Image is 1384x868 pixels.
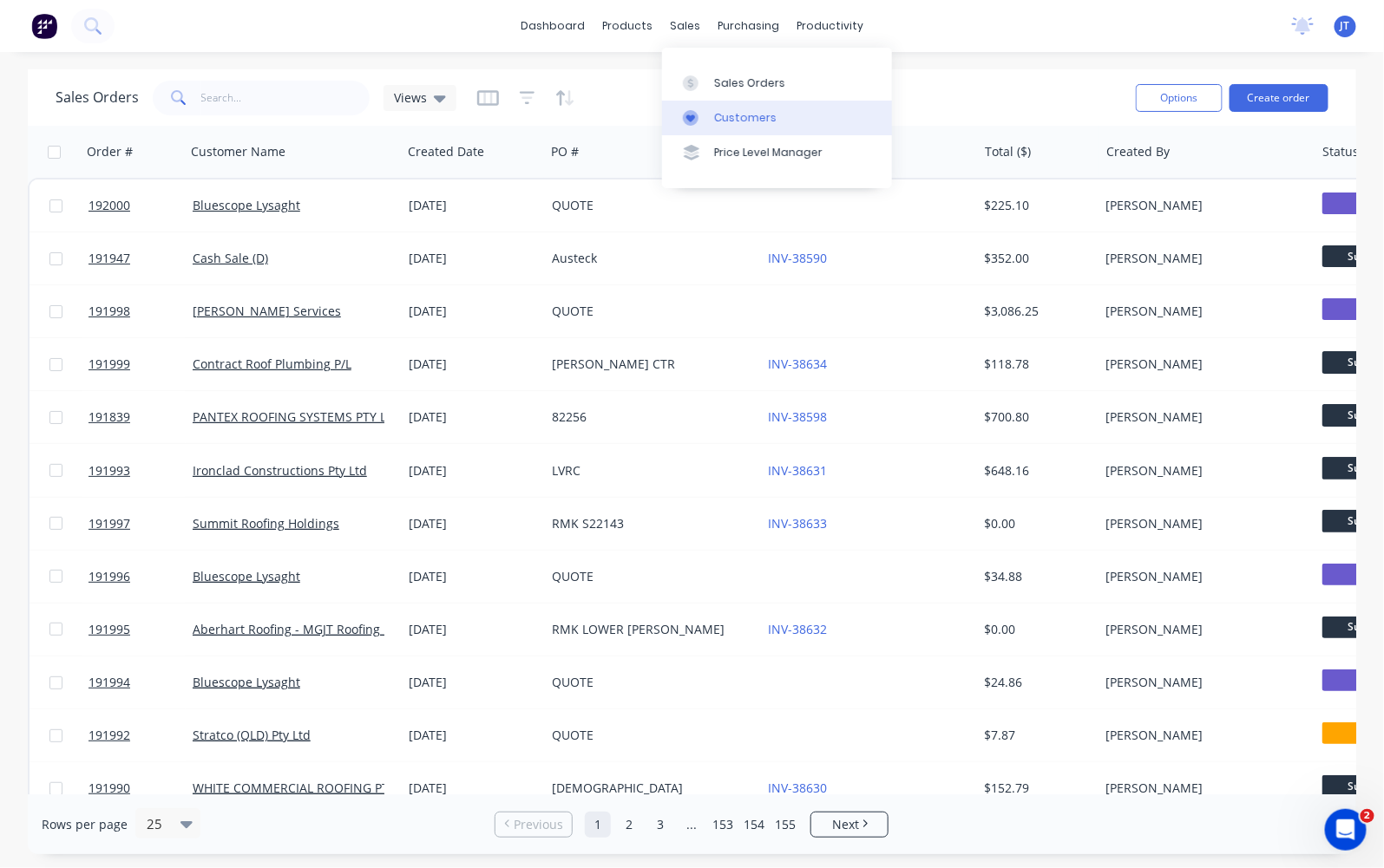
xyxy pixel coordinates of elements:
div: $7.87 [985,727,1086,744]
iframe: Intercom live chat [1325,809,1367,851]
a: Page 1 is your current page [585,812,611,838]
div: Created Date [408,143,484,160]
div: $152.79 [985,780,1086,797]
a: Aberhart Roofing - MGJT Roofing Pty Ltd [193,621,423,637]
span: 191996 [89,568,130,585]
a: Summit Roofing Holdings [193,515,339,532]
div: [DATE] [409,303,538,320]
div: purchasing [709,13,788,39]
div: sales [661,13,709,39]
span: 191839 [89,408,130,426]
input: Search... [201,81,371,115]
span: Next [832,816,859,833]
div: $34.88 [985,568,1086,585]
div: [DATE] [409,408,538,426]
div: LVRC [552,462,744,480]
span: 191995 [89,621,130,638]
div: Created By [1106,143,1170,160]
span: 191947 [89,250,130,267]
div: [DATE] [409,197,538,214]
a: Page 2 [616,812,642,838]
span: 191993 [89,462,130,480]
div: Austeck [552,250,744,267]
div: Total ($) [985,143,1031,160]
a: Customers [662,101,892,135]
div: [PERSON_NAME] [1105,674,1298,691]
span: 191997 [89,515,130,532]
a: 191995 [89,604,193,656]
div: Sales Orders [714,75,785,91]
div: QUOTE [552,727,744,744]
div: [PERSON_NAME] [1105,462,1298,480]
a: 191993 [89,445,193,497]
a: INV-38630 [768,780,827,796]
div: Customers [714,110,777,126]
span: 2 [1361,809,1374,823]
div: [DATE] [409,356,538,373]
div: Customer Name [191,143,285,160]
div: [DEMOGRAPHIC_DATA] [552,780,744,797]
button: Create order [1230,84,1328,112]
span: 192000 [89,197,130,214]
a: Sales Orders [662,65,892,100]
a: 192000 [89,179,193,232]
a: Bluescope Lysaght [193,197,300,213]
a: Next page [811,816,888,833]
div: [PERSON_NAME] [1105,621,1298,638]
div: 82256 [552,408,744,426]
div: $700.80 [985,408,1086,426]
div: [DATE] [409,515,538,532]
div: $352.00 [985,250,1086,267]
a: INV-38633 [768,515,827,532]
a: 191839 [89,391,193,443]
div: productivity [788,13,872,39]
span: Rows per page [42,816,128,833]
div: [PERSON_NAME] CTR [552,356,744,373]
span: JT [1341,18,1350,34]
span: 191998 [89,303,130,320]
a: Bluescope Lysaght [193,568,300,584]
ul: Pagination [488,812,895,838]
div: [DATE] [409,674,538,691]
div: [PERSON_NAME] [1105,250,1298,267]
a: Cash Sale (D) [193,250,268,266]
span: 191992 [89,727,130,744]
div: RMK LOWER [PERSON_NAME] [552,621,744,638]
a: INV-38631 [768,462,827,479]
a: Jump forward [679,812,705,838]
div: [DATE] [409,250,538,267]
div: [DATE] [409,727,538,744]
a: 191998 [89,285,193,337]
a: Page 3 [647,812,673,838]
a: [PERSON_NAME] Services [193,303,341,319]
a: INV-38590 [768,250,827,266]
a: 191994 [89,656,193,708]
a: Contract Roof Plumbing P/L [193,356,351,372]
a: Previous page [495,816,572,833]
div: QUOTE [552,674,744,691]
div: Status [1323,143,1360,160]
span: 191999 [89,356,130,373]
div: Order # [87,143,133,160]
div: PO # [551,143,579,160]
a: Page 154 [741,812,767,838]
a: PANTEX ROOFING SYSTEMS PTY LTD [193,408,402,425]
div: QUOTE [552,568,744,585]
a: Page 155 [772,812,798,838]
span: 191994 [89,674,130,691]
div: RMK S22143 [552,515,744,532]
div: $0.00 [985,515,1086,532]
button: Options [1136,84,1223,112]
a: INV-38598 [768,408,827,425]
a: 191996 [89,551,193,603]
a: 191999 [89,338,193,390]
a: Ironclad Constructions Pty Ltd [193,462,367,479]
div: [PERSON_NAME] [1105,568,1298,585]
div: $0.00 [985,621,1086,638]
a: 191990 [89,762,193,814]
a: Stratco (QLD) Pty Ltd [193,727,311,743]
div: [PERSON_NAME] [1105,780,1298,797]
div: [PERSON_NAME] [1105,303,1298,320]
a: Page 153 [710,812,736,838]
a: INV-38632 [768,621,827,637]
